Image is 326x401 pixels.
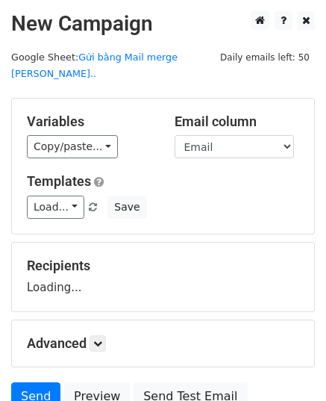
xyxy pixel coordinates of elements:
a: Templates [27,173,91,189]
a: Gửi bằng Mail merge [PERSON_NAME].. [11,52,178,80]
h2: New Campaign [11,11,315,37]
a: Load... [27,196,84,219]
button: Save [107,196,146,219]
a: Daily emails left: 50 [215,52,315,63]
h5: Advanced [27,335,299,352]
a: Copy/paste... [27,135,118,158]
h5: Recipients [27,258,299,274]
h5: Email column [175,114,300,130]
h5: Variables [27,114,152,130]
div: Loading... [27,258,299,296]
small: Google Sheet: [11,52,178,80]
span: Daily emails left: 50 [215,49,315,66]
